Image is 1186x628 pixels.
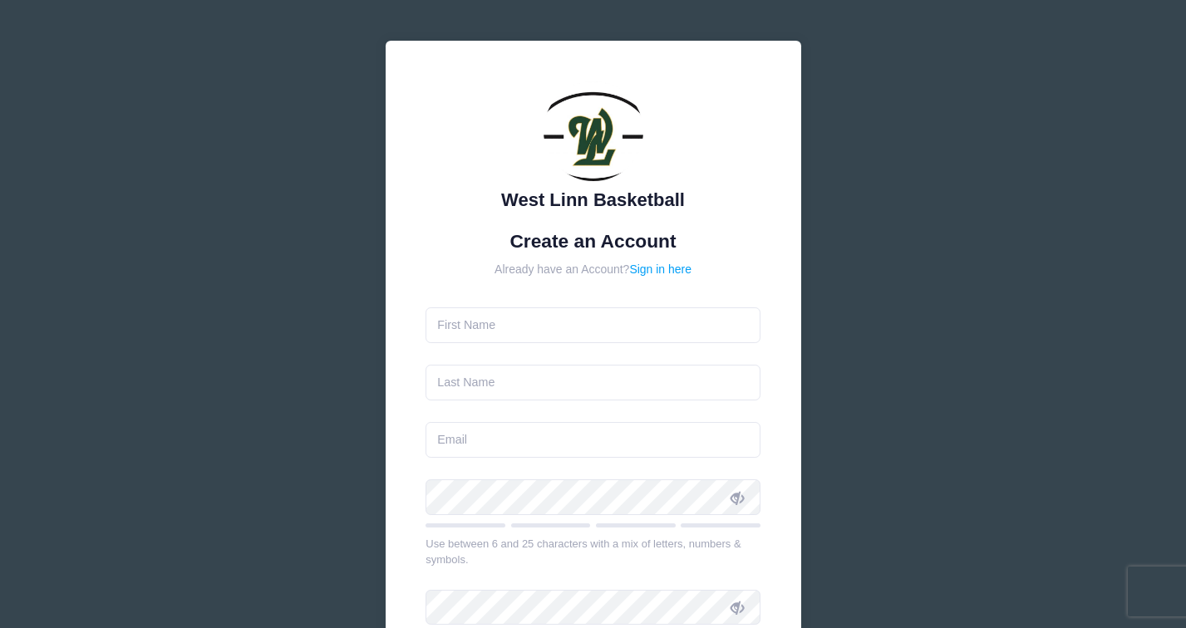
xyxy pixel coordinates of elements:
input: First Name [426,307,760,343]
div: Use between 6 and 25 characters with a mix of letters, numbers & symbols. [426,536,760,568]
div: West Linn Basketball [426,186,760,213]
h1: Create an Account [426,230,760,253]
div: Already have an Account? [426,261,760,278]
input: Email [426,422,760,458]
a: Sign in here [629,262,691,276]
input: Last Name [426,365,760,400]
img: West Linn Basketball [544,81,643,181]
